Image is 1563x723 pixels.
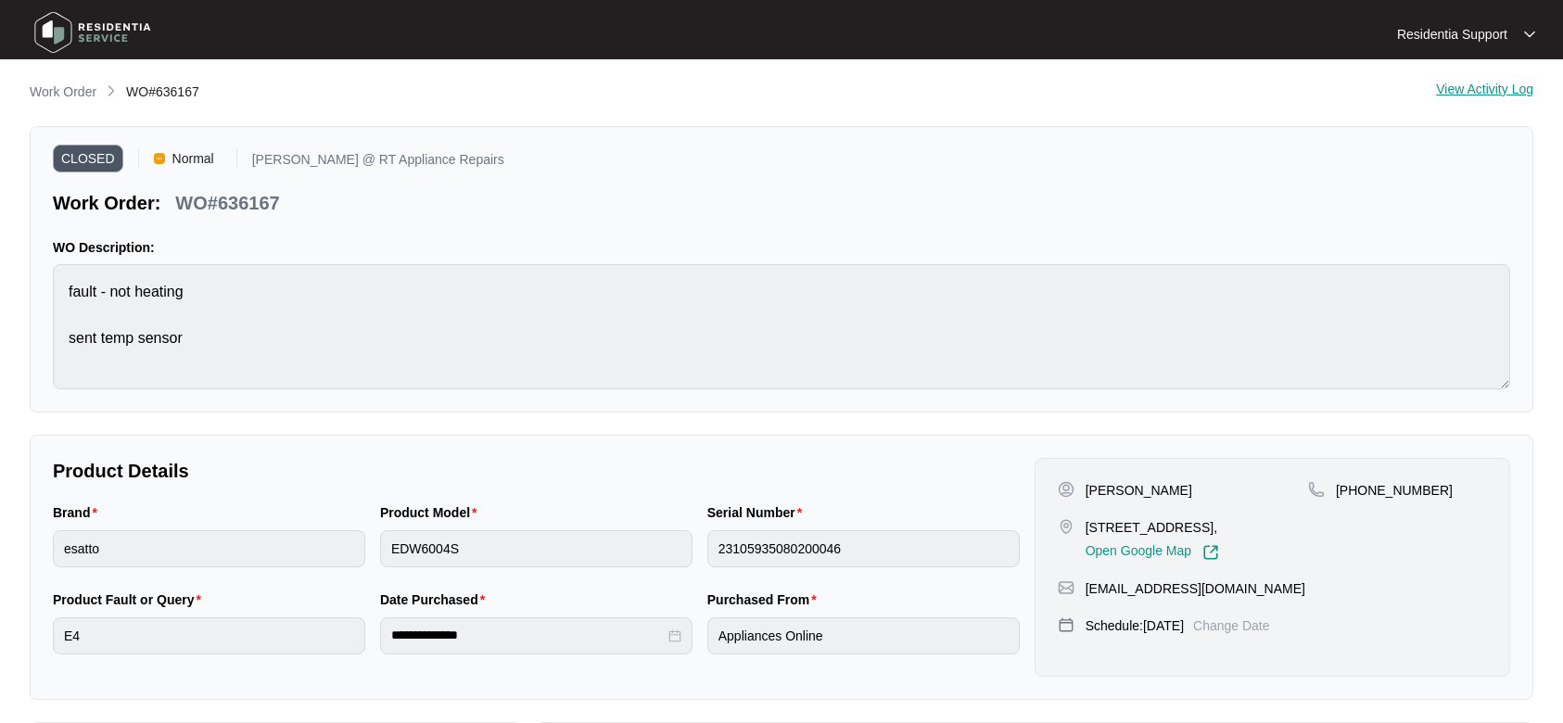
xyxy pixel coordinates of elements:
[1086,616,1184,635] p: Schedule: [DATE]
[53,530,365,567] input: Brand
[1086,579,1305,598] p: [EMAIL_ADDRESS][DOMAIN_NAME]
[252,153,504,172] p: [PERSON_NAME] @ RT Appliance Repairs
[1058,481,1074,498] img: user-pin
[707,503,809,522] label: Serial Number
[1058,518,1074,535] img: map-pin
[53,590,209,609] label: Product Fault or Query
[1308,481,1325,498] img: map-pin
[26,82,100,103] a: Work Order
[1193,616,1270,635] p: Change Date
[380,503,485,522] label: Product Model
[1436,82,1533,104] div: View Activity Log
[380,530,693,567] input: Product Model
[707,617,1020,654] input: Purchased From
[1202,544,1219,561] img: Link-External
[165,145,222,172] span: Normal
[30,82,96,101] p: Work Order
[380,590,492,609] label: Date Purchased
[28,5,158,60] img: residentia service logo
[1397,25,1507,44] p: Residentia Support
[53,458,1020,484] p: Product Details
[1336,481,1453,500] p: [PHONE_NUMBER]
[707,590,824,609] label: Purchased From
[53,145,123,172] span: CLOSED
[154,153,165,164] img: Vercel Logo
[1524,30,1535,39] img: dropdown arrow
[1058,616,1074,633] img: map-pin
[175,190,279,216] p: WO#636167
[53,617,365,654] input: Product Fault or Query
[1086,518,1219,537] p: [STREET_ADDRESS],
[53,264,1510,389] textarea: fault - not heating sent temp sensor
[1058,579,1074,596] img: map-pin
[1086,481,1192,500] p: [PERSON_NAME]
[391,626,665,645] input: Date Purchased
[1086,544,1219,561] a: Open Google Map
[53,238,1510,257] p: WO Description:
[707,530,1020,567] input: Serial Number
[104,83,119,98] img: chevron-right
[126,84,199,99] span: WO#636167
[53,190,160,216] p: Work Order:
[53,503,105,522] label: Brand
